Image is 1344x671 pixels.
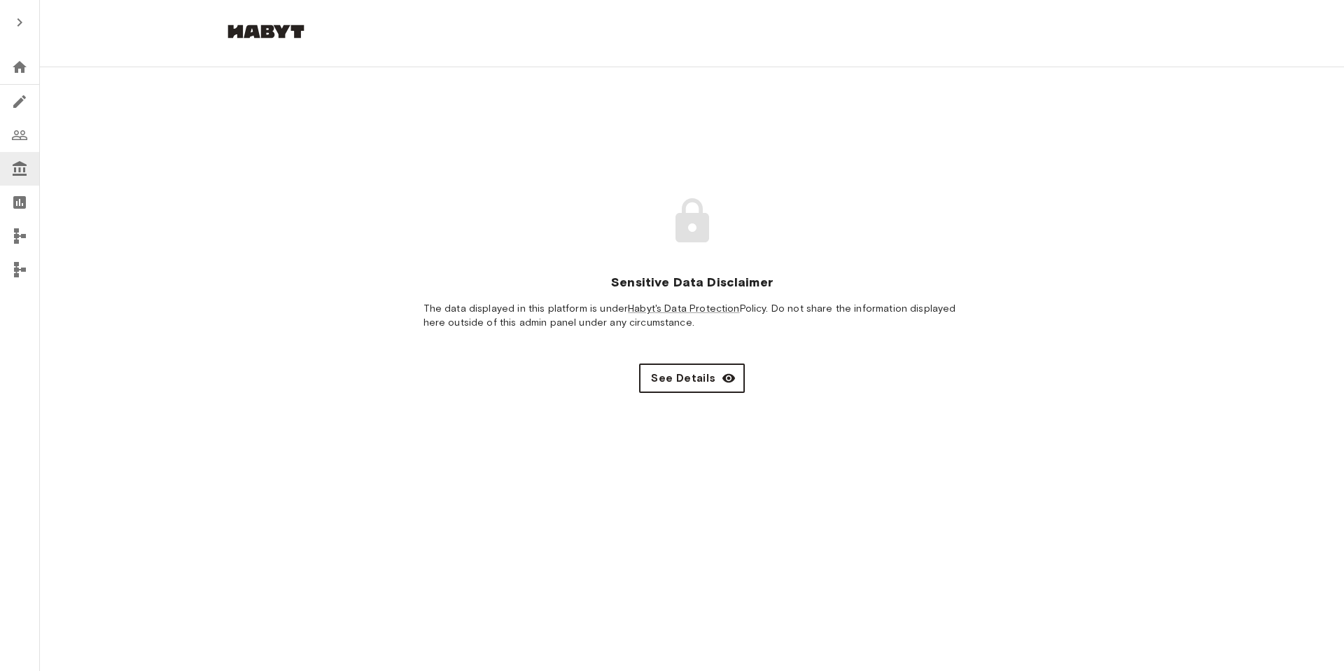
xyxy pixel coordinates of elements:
span: See Details [651,370,715,387]
a: Habyt's Data Protection [628,303,739,314]
span: Sensitive Data Disclaimer [611,274,773,291]
button: See Details [639,364,744,393]
img: Habyt [224,25,308,39]
span: The data displayed in this platform is under Policy. Do not share the information displayed here ... [423,302,961,330]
